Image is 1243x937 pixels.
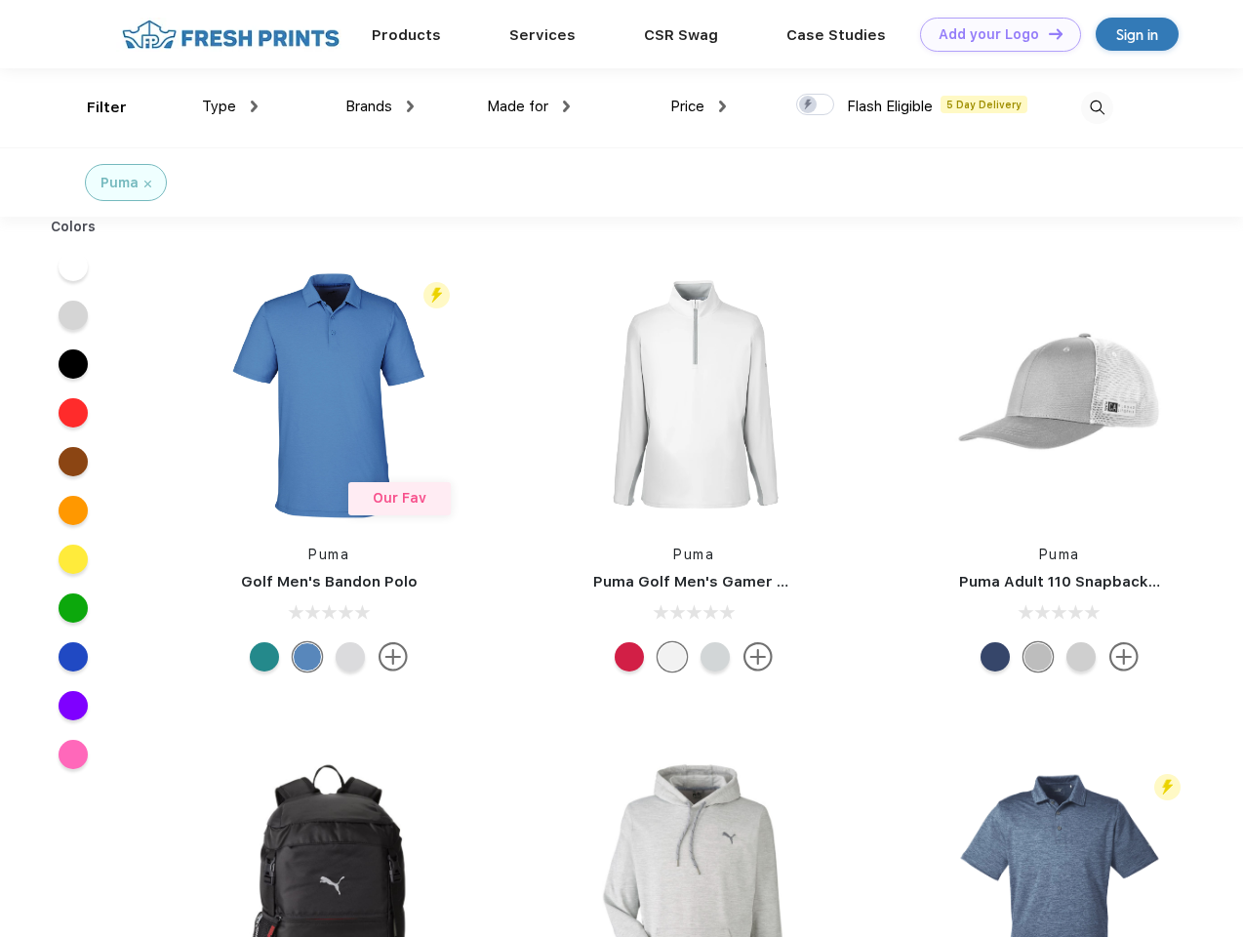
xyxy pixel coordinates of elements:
[1109,642,1139,672] img: more.svg
[1023,642,1053,672] div: Quarry with Brt Whit
[308,547,349,562] a: Puma
[670,98,704,115] span: Price
[199,265,459,525] img: func=resize&h=266
[981,642,1010,672] div: Peacoat with Qut Shd
[336,642,365,672] div: High Rise
[379,642,408,672] img: more.svg
[941,96,1027,113] span: 5 Day Delivery
[87,97,127,119] div: Filter
[241,573,418,591] a: Golf Men's Bandon Polo
[1096,18,1179,51] a: Sign in
[1066,642,1096,672] div: Quarry Brt Whit
[509,26,576,44] a: Services
[719,101,726,112] img: dropdown.png
[1039,547,1080,562] a: Puma
[423,282,450,308] img: flash_active_toggle.svg
[345,98,392,115] span: Brands
[372,26,441,44] a: Products
[293,642,322,672] div: Lake Blue
[743,642,773,672] img: more.svg
[673,547,714,562] a: Puma
[251,101,258,112] img: dropdown.png
[564,265,823,525] img: func=resize&h=266
[593,573,902,591] a: Puma Golf Men's Gamer Golf Quarter-Zip
[847,98,933,115] span: Flash Eligible
[250,642,279,672] div: Green Lagoon
[36,217,111,237] div: Colors
[939,26,1039,43] div: Add your Logo
[1081,92,1113,124] img: desktop_search.svg
[1049,28,1063,39] img: DT
[373,490,426,506] span: Our Fav
[487,98,548,115] span: Made for
[644,26,718,44] a: CSR Swag
[563,101,570,112] img: dropdown.png
[202,98,236,115] span: Type
[116,18,345,52] img: fo%20logo%202.webp
[144,181,151,187] img: filter_cancel.svg
[1116,23,1158,46] div: Sign in
[100,173,139,193] div: Puma
[658,642,687,672] div: Bright White
[615,642,644,672] div: Ski Patrol
[930,265,1189,525] img: func=resize&h=266
[407,101,414,112] img: dropdown.png
[701,642,730,672] div: High Rise
[1154,774,1181,800] img: flash_active_toggle.svg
